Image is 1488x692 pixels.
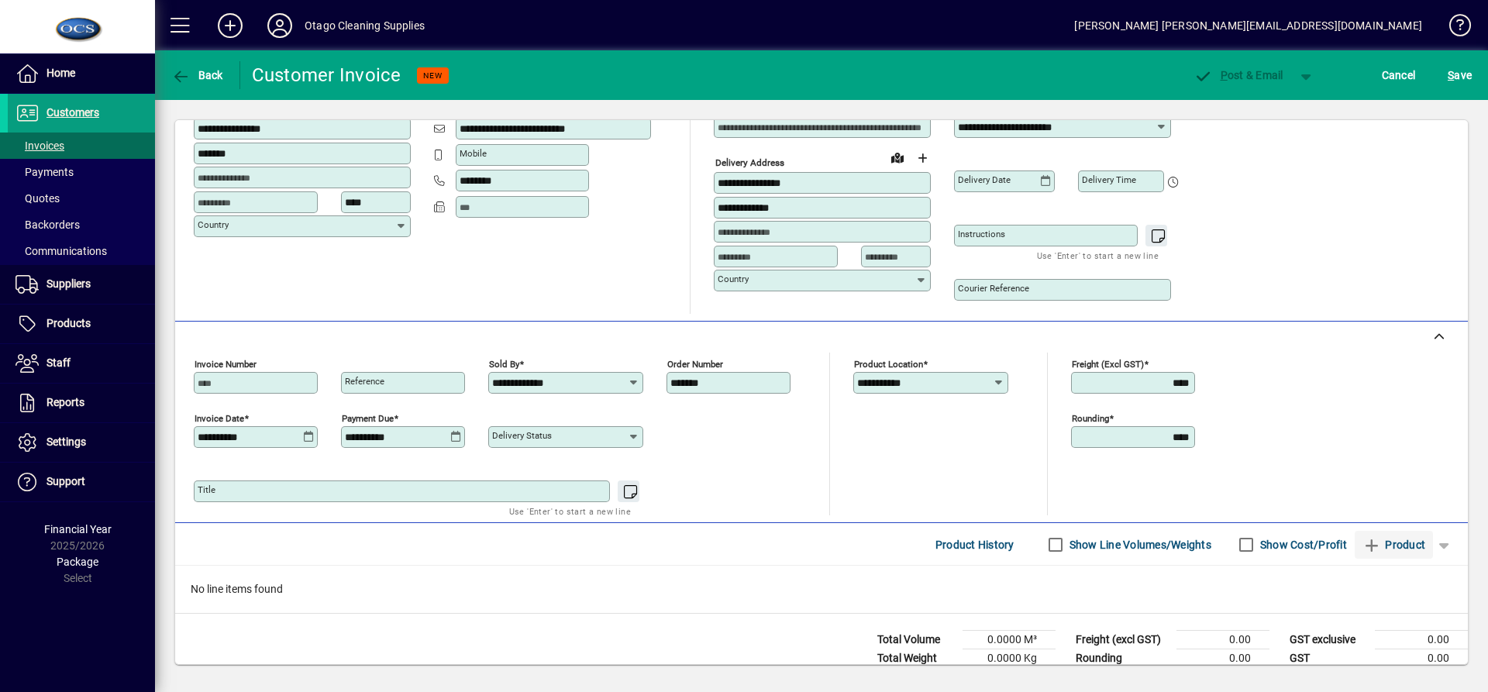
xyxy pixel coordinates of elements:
span: ost & Email [1193,69,1283,81]
mat-label: Country [198,219,229,230]
mat-label: Delivery status [492,430,552,441]
span: Quotes [15,192,60,205]
button: Save [1444,61,1476,89]
a: Reports [8,384,155,422]
button: Product History [929,531,1021,559]
mat-label: Order number [667,359,723,370]
mat-label: Courier Reference [958,283,1029,294]
td: 0.0000 M³ [963,631,1056,649]
td: 0.0000 Kg [963,649,1056,668]
td: 0.00 [1375,631,1468,649]
label: Show Line Volumes/Weights [1066,537,1211,553]
span: Back [171,69,223,81]
span: NEW [423,71,443,81]
a: Communications [8,238,155,264]
mat-label: Invoice number [195,359,257,370]
td: Freight (excl GST) [1068,631,1176,649]
a: Products [8,305,155,343]
mat-hint: Use 'Enter' to start a new line [509,502,631,520]
span: Payments [15,166,74,178]
a: Suppliers [8,265,155,304]
span: Suppliers [46,277,91,290]
mat-label: Delivery date [958,174,1011,185]
td: Total Volume [870,631,963,649]
span: Communications [15,245,107,257]
span: Home [46,67,75,79]
span: S [1448,69,1454,81]
mat-hint: Use 'Enter' to start a new line [1037,246,1159,264]
td: GST exclusive [1282,631,1375,649]
span: Products [46,317,91,329]
span: Invoices [15,139,64,152]
button: Choose address [910,146,935,170]
span: Backorders [15,219,80,231]
span: Cancel [1382,63,1416,88]
a: View on map [885,145,910,170]
td: 0.00 [1375,649,1468,668]
td: 0.00 [1176,649,1269,668]
span: P [1221,69,1228,81]
mat-label: Invoice date [195,413,244,424]
td: GST [1282,649,1375,668]
a: Quotes [8,185,155,212]
span: Product [1362,532,1425,557]
span: Reports [46,396,84,408]
mat-label: Delivery time [1082,174,1136,185]
a: Home [8,54,155,93]
td: Total Weight [870,649,963,668]
mat-label: Rounding [1072,413,1109,424]
a: Knowledge Base [1438,3,1469,53]
a: Invoices [8,133,155,159]
mat-label: Payment due [342,413,394,424]
mat-label: Title [198,484,215,495]
mat-label: Product location [854,359,923,370]
mat-label: Country [718,274,749,284]
div: [PERSON_NAME] [PERSON_NAME][EMAIL_ADDRESS][DOMAIN_NAME] [1074,13,1422,38]
div: No line items found [175,566,1468,613]
button: Profile [255,12,305,40]
span: Customers [46,106,99,119]
span: ave [1448,63,1472,88]
mat-label: Freight (excl GST) [1072,359,1144,370]
span: Staff [46,356,71,369]
button: Back [167,61,227,89]
label: Show Cost/Profit [1257,537,1347,553]
app-page-header-button: Back [155,61,240,89]
span: Package [57,556,98,568]
td: 0.00 [1176,631,1269,649]
button: Product [1355,531,1433,559]
span: Settings [46,436,86,448]
span: Product History [935,532,1014,557]
mat-label: Sold by [489,359,519,370]
a: Staff [8,344,155,383]
span: Financial Year [44,523,112,535]
mat-label: Reference [345,376,384,387]
div: Otago Cleaning Supplies [305,13,425,38]
span: Support [46,475,85,487]
a: Settings [8,423,155,462]
button: Post & Email [1186,61,1291,89]
a: Backorders [8,212,155,238]
button: Cancel [1378,61,1420,89]
button: Add [205,12,255,40]
td: Rounding [1068,649,1176,668]
mat-label: Instructions [958,229,1005,239]
a: Support [8,463,155,501]
a: Payments [8,159,155,185]
mat-label: Mobile [460,148,487,159]
div: Customer Invoice [252,63,401,88]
